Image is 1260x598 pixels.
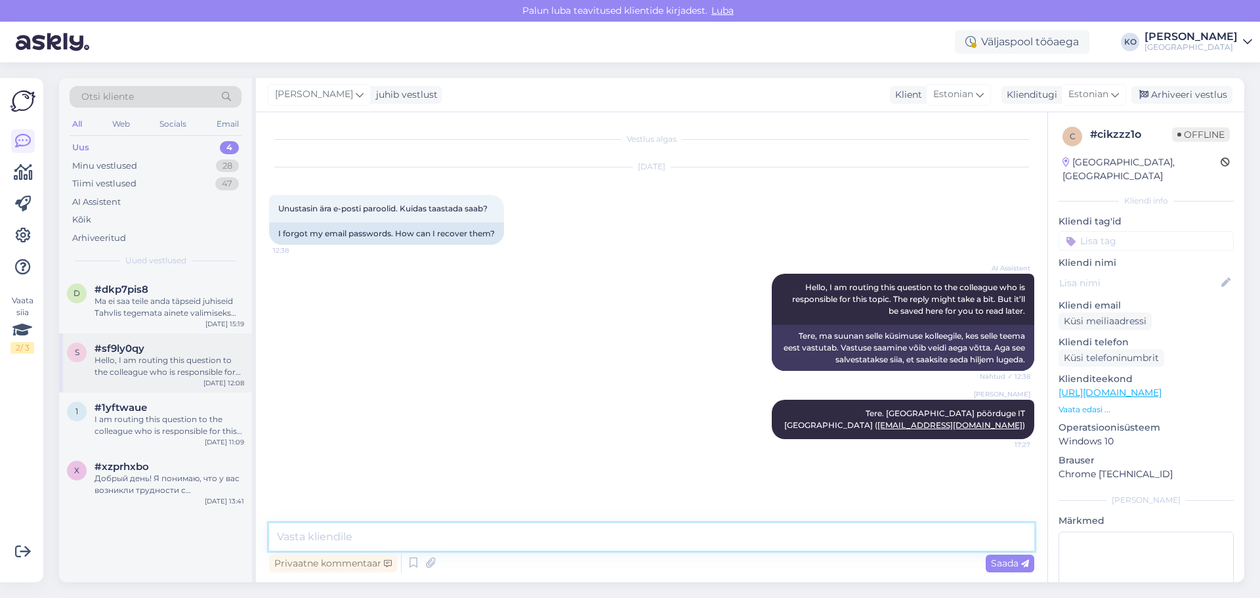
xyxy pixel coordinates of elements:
div: 4 [220,141,239,154]
div: [DATE] 13:41 [205,496,244,506]
div: Arhiveeri vestlus [1131,86,1232,104]
input: Lisa nimi [1059,276,1219,290]
div: Email [214,116,241,133]
div: All [70,116,85,133]
a: [PERSON_NAME][GEOGRAPHIC_DATA] [1144,32,1252,53]
span: c [1070,131,1076,141]
span: 17:27 [981,440,1030,450]
div: I am routing this question to the colleague who is responsible for this topic. The reply might ta... [94,414,244,437]
span: x [74,465,79,475]
div: 28 [216,160,239,173]
div: Kliendi info [1059,195,1234,207]
div: Vaata siia [10,295,34,354]
div: [DATE] 12:08 [203,378,244,388]
span: Otsi kliente [81,90,134,104]
div: [DATE] 15:19 [205,319,244,329]
span: AI Assistent [981,263,1030,273]
a: [URL][DOMAIN_NAME] [1059,387,1162,398]
span: 1 [75,406,78,416]
div: Добрый день! Я понимаю, что у вас возникли трудности с регистрацией на курсы. Для решения этой пр... [94,473,244,496]
div: 2 / 3 [10,342,34,354]
span: #dkp7pis8 [94,284,148,295]
div: juhib vestlust [371,88,438,102]
span: Offline [1172,127,1230,142]
a: [EMAIL_ADDRESS][DOMAIN_NAME] [877,420,1022,430]
div: [GEOGRAPHIC_DATA], [GEOGRAPHIC_DATA] [1062,156,1221,183]
div: Uus [72,141,89,154]
div: Klient [890,88,922,102]
div: Hello, I am routing this question to the colleague who is responsible for this topic. The reply m... [94,354,244,378]
span: #1yftwaue [94,402,147,414]
p: Brauser [1059,454,1234,467]
div: Kõik [72,213,91,226]
div: [DATE] 11:09 [205,437,244,447]
span: Hello, I am routing this question to the colleague who is responsible for this topic. The reply m... [792,282,1027,316]
div: KO [1121,33,1139,51]
p: Klienditeekond [1059,372,1234,386]
span: Saada [991,557,1029,569]
div: Arhiveeritud [72,232,126,245]
span: Unustasin ära e-posti paroolid. Kuidas taastada saab? [278,203,488,213]
span: Uued vestlused [125,255,186,267]
div: Küsi meiliaadressi [1059,312,1152,330]
span: #xzprhxbo [94,461,149,473]
span: Luba [707,5,738,16]
div: # cikzzz1o [1090,127,1172,142]
div: Vestlus algas [269,133,1034,145]
div: AI Assistent [72,196,121,209]
span: #sf9ly0qy [94,343,144,354]
div: Privaatne kommentaar [269,555,397,572]
div: Küsi telefoninumbrit [1059,349,1164,367]
p: Kliendi nimi [1059,256,1234,270]
div: 47 [215,177,239,190]
img: Askly Logo [10,89,35,114]
div: Väljaspool tööaega [955,30,1089,54]
span: s [75,347,79,357]
span: d [73,288,80,298]
span: Estonian [933,87,973,102]
span: Estonian [1068,87,1108,102]
span: [PERSON_NAME] [974,389,1030,399]
p: Märkmed [1059,514,1234,528]
div: [GEOGRAPHIC_DATA] [1144,42,1238,53]
span: Nähtud ✓ 12:38 [980,372,1030,381]
div: [PERSON_NAME] [1144,32,1238,42]
div: I forgot my email passwords. How can I recover them? [269,223,504,245]
p: Kliendi telefon [1059,335,1234,349]
span: Tere. [GEOGRAPHIC_DATA] pöörduge IT [GEOGRAPHIC_DATA] ( ) [784,408,1027,430]
div: Klienditugi [1001,88,1057,102]
div: Minu vestlused [72,160,137,173]
div: Ma ei saa teile anda täpseid juhiseid Tahvlis tegemata ainete valimiseks õppekava täidetuse alt. ... [94,295,244,319]
div: [PERSON_NAME] [1059,494,1234,506]
p: Chrome [TECHNICAL_ID] [1059,467,1234,481]
p: Vaata edasi ... [1059,404,1234,416]
p: Windows 10 [1059,435,1234,448]
span: [PERSON_NAME] [275,87,353,102]
p: Kliendi email [1059,299,1234,312]
p: Operatsioonisüsteem [1059,421,1234,435]
div: Socials [157,116,189,133]
div: Tiimi vestlused [72,177,136,190]
span: 12:38 [273,246,322,255]
div: [DATE] [269,161,1034,173]
div: Tere, ma suunan selle küsimuse kolleegile, kes selle teema eest vastutab. Vastuse saamine võib ve... [772,325,1034,371]
input: Lisa tag [1059,231,1234,251]
div: Web [110,116,133,133]
p: Kliendi tag'id [1059,215,1234,228]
